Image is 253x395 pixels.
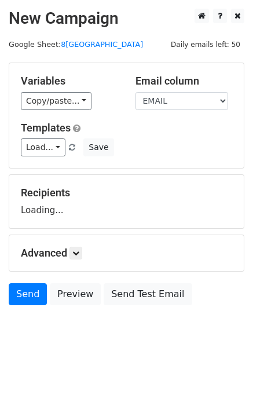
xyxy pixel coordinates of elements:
[135,75,233,87] h5: Email column
[50,283,101,305] a: Preview
[21,186,232,199] h5: Recipients
[9,40,143,49] small: Google Sheet:
[167,38,244,51] span: Daily emails left: 50
[21,138,65,156] a: Load...
[21,122,71,134] a: Templates
[104,283,192,305] a: Send Test Email
[21,247,232,259] h5: Advanced
[9,9,244,28] h2: New Campaign
[21,92,91,110] a: Copy/paste...
[9,283,47,305] a: Send
[83,138,113,156] button: Save
[21,75,118,87] h5: Variables
[167,40,244,49] a: Daily emails left: 50
[21,186,232,217] div: Loading...
[61,40,143,49] a: 8[GEOGRAPHIC_DATA]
